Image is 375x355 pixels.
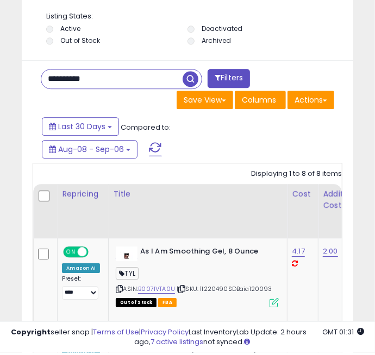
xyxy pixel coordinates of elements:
button: Actions [287,93,334,111]
label: Active [60,26,80,35]
div: seller snap | | [11,329,189,340]
a: B007IVTA0U [138,287,175,296]
div: Last InventoryLab Update: 2 hours ago, not synced. [135,329,365,350]
span: All listings that are currently out of stock and unavailable for purchase on Amazon [116,300,157,309]
label: Out of Stock [60,38,100,47]
div: Cost [292,191,314,202]
strong: Copyright [11,329,51,339]
span: ON [64,250,78,259]
a: Privacy Policy [141,329,189,339]
a: Terms of Use [93,329,139,339]
div: Additional Cost [323,191,362,213]
a: 7 active listings [151,339,204,349]
span: Aug-08 - Sep-06 [58,146,124,157]
span: Columns [242,97,276,107]
span: Last 30 Days [58,123,105,134]
button: Aug-08 - Sep-06 [42,142,137,161]
span: 2025-10-7 01:31 GMT [322,329,364,339]
div: Repricing [62,191,104,202]
button: Columns [235,93,286,111]
button: Save View [177,93,233,111]
span: OFF [87,250,104,259]
button: Last 30 Days [42,119,119,138]
label: Deactivated [202,26,242,35]
b: As I Am Smoothing Gel, 8 Ounce [140,249,272,262]
button: Filters [208,71,250,90]
img: 210aRPsrwOL._SL40_.jpg [116,249,137,263]
label: Archived [202,38,231,47]
a: 4.17 [292,248,305,259]
span: FBA [158,300,177,309]
span: TYL [116,269,139,282]
div: Amazon AI [62,265,100,275]
div: Title [113,191,283,202]
span: | SKU: 11220490SDBaia120093 [177,287,272,295]
p: Listing States: [46,14,332,24]
div: ASIN: [116,249,279,308]
div: Displaying 1 to 8 of 8 items [251,171,342,181]
div: Preset: [62,277,100,302]
a: 2.00 [323,248,338,259]
span: Compared to: [121,124,171,135]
